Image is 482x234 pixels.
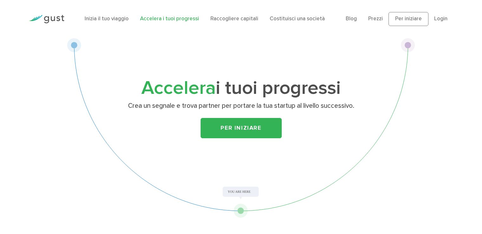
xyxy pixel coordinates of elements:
a: Login [434,16,447,22]
a: Blog [346,16,357,22]
a: Per iniziare [389,12,428,26]
a: Accelera i tuoi progressi [140,16,199,22]
a: Costituisci una società [270,16,325,22]
font: Accelera [141,77,216,99]
font: Per iniziare [221,125,261,131]
a: Raccogliere capitali [210,16,258,22]
font: Crea un segnale e trova partner per portare la tua startup al livello successivo. [128,102,354,110]
font: Per iniziare [395,16,422,22]
a: Inizia il tuo viaggio [85,16,129,22]
a: Per iniziare [201,118,282,138]
a: Prezzi [368,16,383,22]
img: Logo Gust [29,15,64,23]
font: i tuoi progressi [216,77,341,99]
